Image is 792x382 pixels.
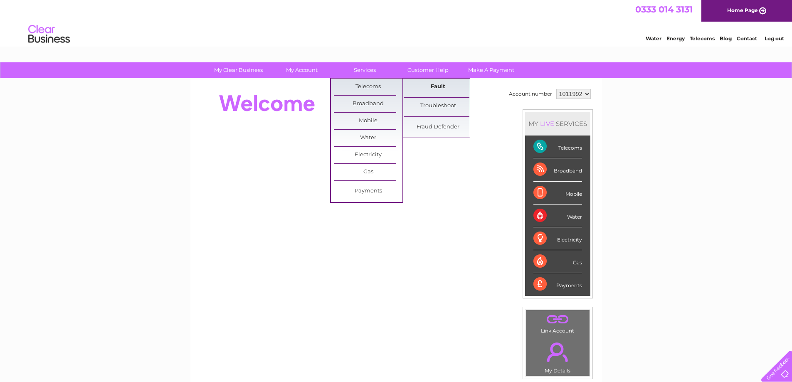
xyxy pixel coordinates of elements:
[394,62,462,78] a: Customer Help
[533,273,582,296] div: Payments
[334,164,402,180] a: Gas
[267,62,336,78] a: My Account
[404,79,472,95] a: Fault
[666,35,685,42] a: Energy
[646,35,661,42] a: Water
[533,205,582,227] div: Water
[28,22,70,47] img: logo.png
[533,136,582,158] div: Telecoms
[690,35,715,42] a: Telecoms
[526,335,590,376] td: My Details
[200,5,593,40] div: Clear Business is a trading name of Verastar Limited (registered in [GEOGRAPHIC_DATA] No. 3667643...
[533,227,582,250] div: Electricity
[737,35,757,42] a: Contact
[528,338,587,367] a: .
[765,35,784,42] a: Log out
[507,87,554,101] td: Account number
[533,182,582,205] div: Mobile
[525,112,590,136] div: MY SERVICES
[457,62,526,78] a: Make A Payment
[720,35,732,42] a: Blog
[528,312,587,327] a: .
[331,62,399,78] a: Services
[334,183,402,200] a: Payments
[404,98,472,114] a: Troubleshoot
[404,119,472,136] a: Fraud Defender
[533,158,582,181] div: Broadband
[334,96,402,112] a: Broadband
[635,4,693,15] a: 0333 014 3131
[334,130,402,146] a: Water
[526,310,590,336] td: Link Account
[538,120,556,128] div: LIVE
[334,79,402,95] a: Telecoms
[533,250,582,273] div: Gas
[334,113,402,129] a: Mobile
[334,147,402,163] a: Electricity
[204,62,273,78] a: My Clear Business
